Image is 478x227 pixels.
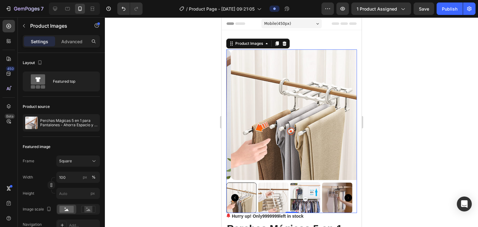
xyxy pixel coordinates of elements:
p: 7 [41,5,44,12]
div: Product source [23,104,50,109]
div: Image scale [23,205,53,214]
input: px% [56,172,100,183]
p: Product Images [30,22,83,30]
div: Beta [5,114,15,119]
div: Publish [442,6,457,12]
div: px [83,174,87,180]
span: Square [59,158,72,164]
p: Settings [31,38,48,45]
label: Width [23,174,33,180]
button: Square [56,155,100,167]
label: Frame [23,158,34,164]
button: Save [414,2,434,15]
p: Advanced [61,38,82,45]
span: Save [419,6,429,12]
iframe: Design area [222,17,362,227]
img: product feature img [25,117,38,129]
button: 1 product assigned [351,2,411,15]
div: Open Intercom Messenger [457,197,472,211]
span: / [186,6,188,12]
span: 1 product assigned [357,6,397,12]
div: 450 [6,66,15,71]
label: Height [23,191,34,196]
span: Product Page - [DATE] 09:21:05 [189,6,255,12]
button: px [90,174,97,181]
button: % [81,174,89,181]
button: 7 [2,2,46,15]
span: px [91,191,95,196]
div: % [92,174,96,180]
p: Perchas Mágicas 5 en 1 para Pantalones - Ahorra Espacio y Organiza Fácil [40,118,97,127]
div: Featured image [23,144,50,150]
div: Featured top [53,74,91,89]
div: Layout [23,59,44,67]
input: px [56,188,100,199]
div: Undo/Redo [117,2,143,15]
button: Publish [437,2,463,15]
